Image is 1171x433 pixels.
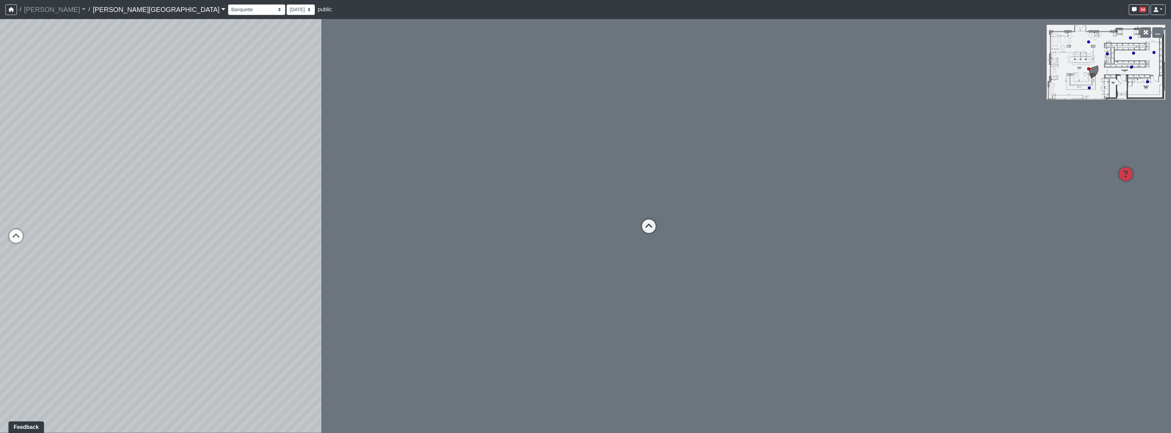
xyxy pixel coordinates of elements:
iframe: Ybug feedback widget [5,419,45,433]
span: public [318,6,332,12]
a: [PERSON_NAME][GEOGRAPHIC_DATA] [93,3,225,16]
span: 54 [1139,7,1146,12]
button: 54 [1129,4,1149,15]
span: / [86,3,93,16]
a: [PERSON_NAME] [24,3,86,16]
span: / [17,3,24,16]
